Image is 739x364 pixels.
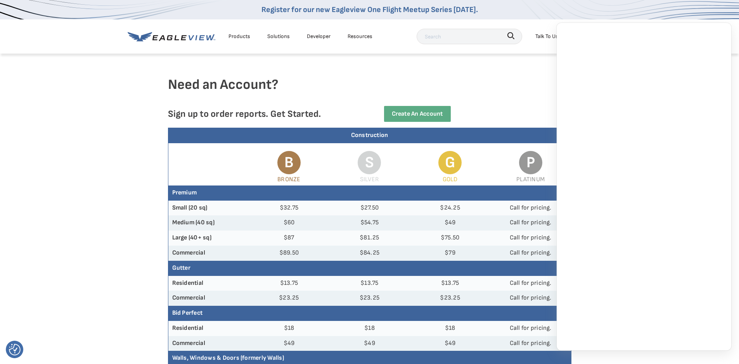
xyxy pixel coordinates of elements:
td: Call for pricing. [490,215,571,231]
th: Bid Perfect [168,306,571,321]
th: Commercial [168,336,249,351]
th: Premium [168,185,571,201]
td: $49 [410,215,490,231]
td: $60 [249,215,329,231]
a: Create an Account [384,106,451,122]
td: Call for pricing. [490,231,571,246]
td: Call for pricing. [490,291,571,306]
a: Developer [307,31,331,41]
span: S [358,151,381,174]
td: $13.75 [410,276,490,291]
div: Solutions [267,31,290,41]
td: $23.25 [329,291,410,306]
span: Silver [360,176,379,183]
td: $81.25 [329,231,410,246]
div: Talk To Us [535,31,558,41]
td: $79 [410,246,490,261]
td: $13.75 [329,276,410,291]
td: Call for pricing. [490,276,571,291]
td: $23.25 [410,291,490,306]
th: Small (20 sq) [168,201,249,216]
td: $54.75 [329,215,410,231]
span: B [277,151,301,174]
th: Residential [168,321,249,336]
td: $18 [329,321,410,336]
a: Register for our new Eagleview One Flight Meetup Series [DATE]. [261,5,478,14]
div: Resources [348,31,372,41]
td: Call for pricing. [490,246,571,261]
td: $18 [249,321,329,336]
td: Call for pricing. [490,201,571,216]
th: Commercial [168,246,249,261]
td: $75.50 [410,231,490,246]
td: $84.25 [329,246,410,261]
td: $27.50 [329,201,410,216]
div: Construction [168,128,571,143]
p: Sign up to order reports. Get Started. [168,108,357,120]
span: Bronze [277,176,300,183]
h4: Need an Account? [168,76,571,106]
td: $49 [410,336,490,351]
th: Gutter [168,261,571,276]
span: Platinum [516,176,545,183]
td: $13.75 [249,276,329,291]
img: Revisit consent button [9,344,21,355]
th: Large (40+ sq) [168,231,249,246]
td: $49 [329,336,410,351]
button: Consent Preferences [9,344,21,355]
th: Medium (40 sq) [168,215,249,231]
td: $87 [249,231,329,246]
div: Products [228,31,250,41]
span: G [438,151,462,174]
input: Search [417,29,522,44]
span: P [519,151,542,174]
td: $32.75 [249,201,329,216]
span: Gold [443,176,458,183]
td: $49 [249,336,329,351]
td: $23.25 [249,291,329,306]
th: Residential [168,276,249,291]
td: $89.50 [249,246,329,261]
th: Commercial [168,291,249,306]
td: $18 [410,321,490,336]
td: Call for pricing. [490,336,571,351]
td: $24.25 [410,201,490,216]
td: Call for pricing. [490,321,571,336]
